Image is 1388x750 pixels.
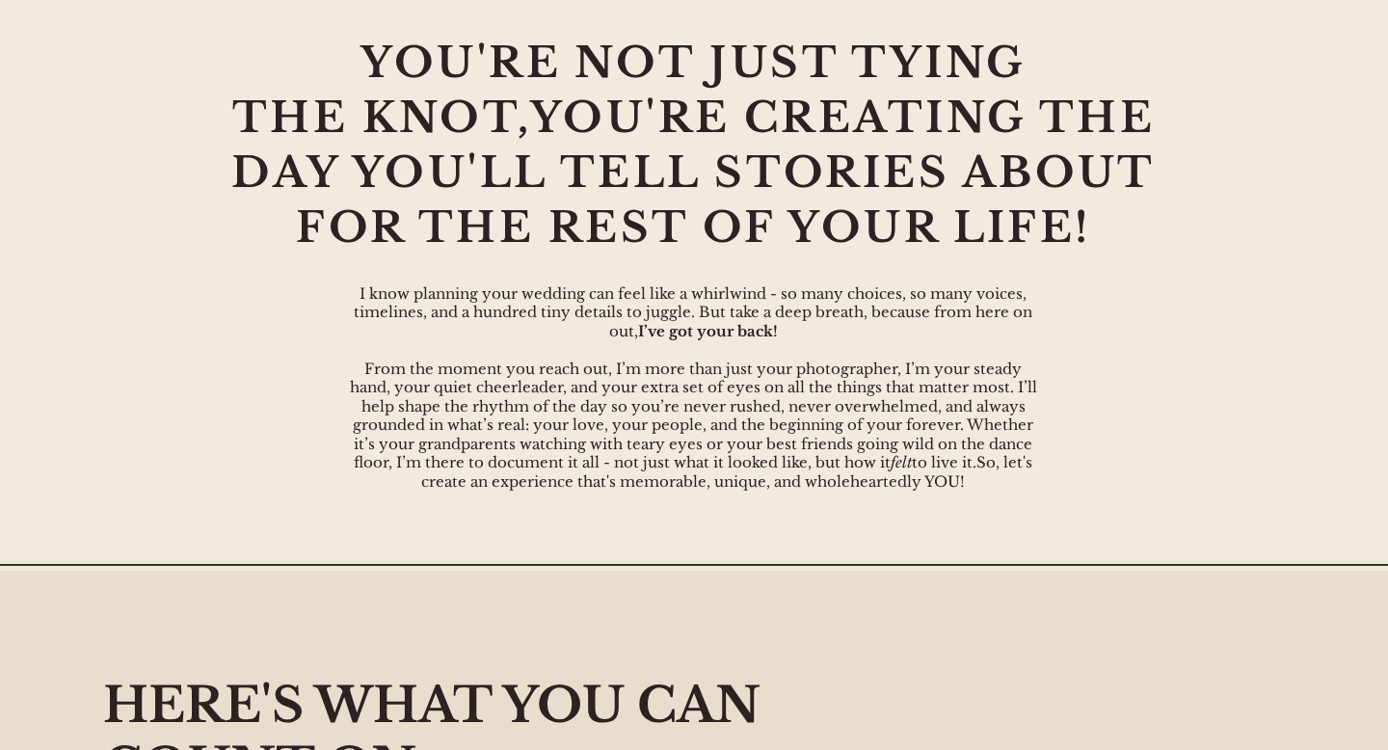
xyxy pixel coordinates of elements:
iframe: Wix Chat [1166,686,1388,750]
span: YOU'RE NOT JUST TYING [360,37,1026,89]
span: THE KNOT, [232,92,530,144]
span: HERE'S WHAT YOU CAN [103,675,761,736]
span: I know planning your wedding can feel like a whirlwind - so many choices, so many voices, timelin... [354,284,1032,340]
span: From the moment you reach out, I’m more than just your photographer, I’m your steady hand, your q... [350,360,1037,472]
span: So, let's create an experience that's memorable, unique, and wholeheartedly YOU! [421,453,1032,491]
span: YOU'RE CREATING THE DAY YOU'LL TELL STORIES ABOUT FOR THE REST OF YOUR LIFE! [231,92,1156,254]
span: felt [891,453,912,471]
span: I’ve got your back! [638,322,778,340]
